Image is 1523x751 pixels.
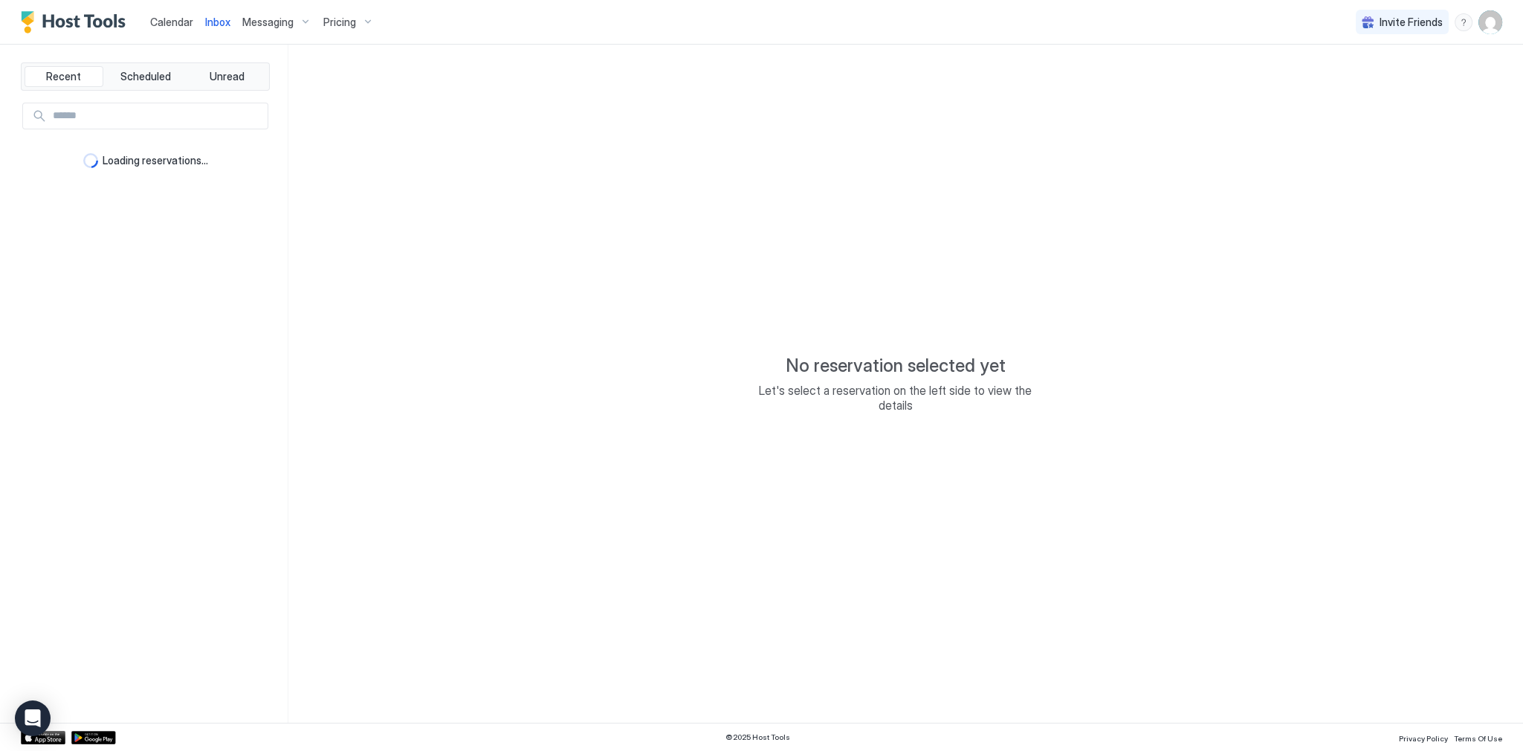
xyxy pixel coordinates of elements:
[120,70,171,83] span: Scheduled
[71,731,116,744] a: Google Play Store
[786,355,1006,377] span: No reservation selected yet
[21,11,132,33] a: Host Tools Logo
[21,62,270,91] div: tab-group
[25,66,103,87] button: Recent
[1454,729,1502,745] a: Terms Of Use
[150,16,193,28] span: Calendar
[747,383,1044,413] span: Let's select a reservation on the left side to view the details
[46,70,81,83] span: Recent
[83,153,98,168] div: loading
[21,731,65,744] a: App Store
[323,16,356,29] span: Pricing
[187,66,266,87] button: Unread
[210,70,245,83] span: Unread
[103,154,208,167] span: Loading reservations...
[1399,734,1448,743] span: Privacy Policy
[1399,729,1448,745] a: Privacy Policy
[1380,16,1443,29] span: Invite Friends
[205,16,230,28] span: Inbox
[242,16,294,29] span: Messaging
[205,14,230,30] a: Inbox
[15,700,51,736] div: Open Intercom Messenger
[106,66,185,87] button: Scheduled
[725,732,790,742] span: © 2025 Host Tools
[150,14,193,30] a: Calendar
[1455,13,1472,31] div: menu
[1454,734,1502,743] span: Terms Of Use
[1478,10,1502,34] div: User profile
[47,103,268,129] input: Input Field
